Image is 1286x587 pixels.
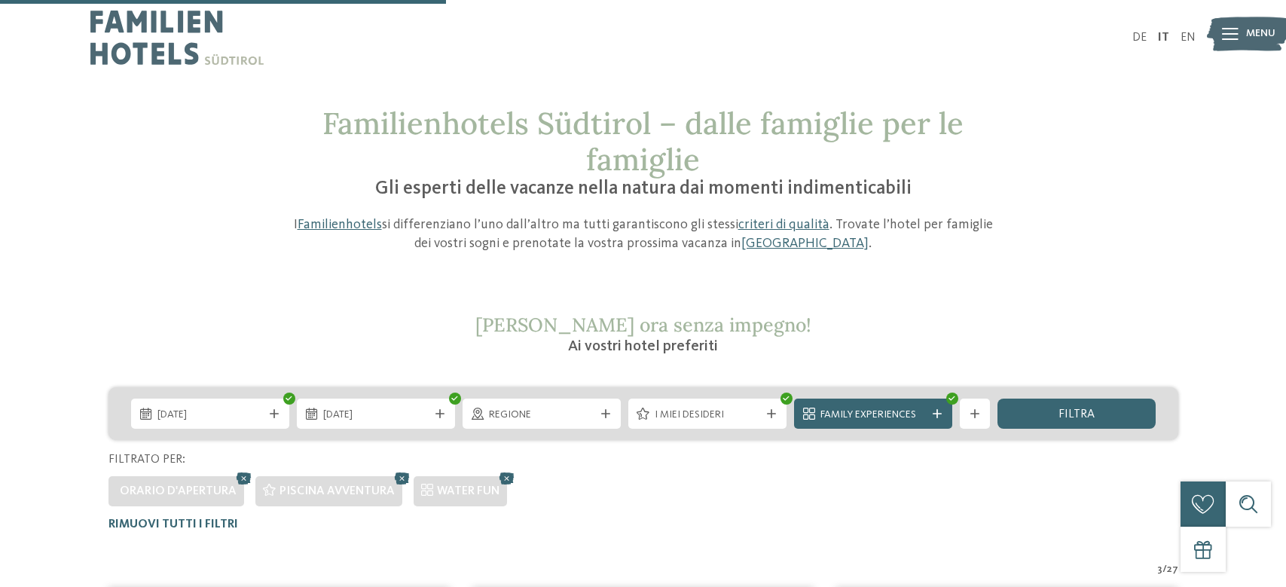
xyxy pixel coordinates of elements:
[741,237,869,250] a: [GEOGRAPHIC_DATA]
[475,313,811,337] span: [PERSON_NAME] ora senza impegno!
[489,408,594,423] span: Regione
[286,216,1001,253] p: I si differenziano l’uno dall’altro ma tutti garantiscono gli stessi . Trovate l’hotel per famigl...
[1246,26,1275,41] span: Menu
[568,339,718,354] span: Ai vostri hotel preferiti
[279,485,395,497] span: Piscina avventura
[437,485,499,497] span: WATER FUN
[108,454,185,466] span: Filtrato per:
[1058,408,1095,420] span: filtra
[298,218,382,231] a: Familienhotels
[322,104,964,179] span: Familienhotels Südtirol – dalle famiglie per le famiglie
[1158,32,1169,44] a: IT
[1181,32,1196,44] a: EN
[1132,32,1147,44] a: DE
[820,408,926,423] span: Family Experiences
[157,408,263,423] span: [DATE]
[655,408,760,423] span: I miei desideri
[323,408,429,423] span: [DATE]
[738,218,829,231] a: criteri di qualità
[108,518,238,530] span: Rimuovi tutti i filtri
[375,179,912,198] span: Gli esperti delle vacanze nella natura dai momenti indimenticabili
[120,485,237,497] span: Orario d'apertura
[1167,562,1178,577] span: 27
[1162,562,1167,577] span: /
[1157,562,1162,577] span: 3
